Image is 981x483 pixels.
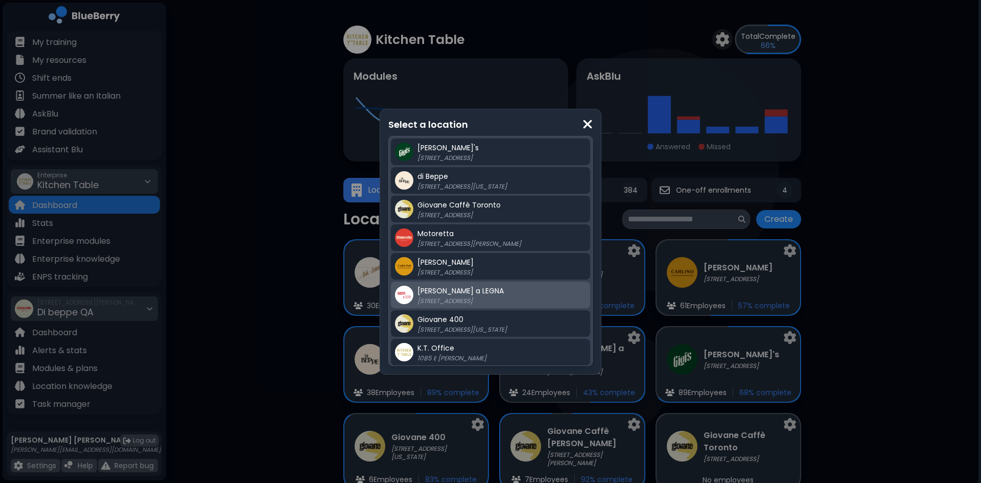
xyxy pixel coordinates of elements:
[395,228,413,247] img: company thumbnail
[417,171,448,181] span: di Beppe
[417,240,545,248] p: [STREET_ADDRESS][PERSON_NAME]
[582,118,593,131] img: close icon
[417,154,545,162] p: [STREET_ADDRESS]
[395,257,413,275] img: company thumbnail
[417,257,474,267] span: [PERSON_NAME]
[395,343,413,361] img: company thumbnail
[417,182,545,191] p: [STREET_ADDRESS][US_STATE]
[395,200,413,218] img: company thumbnail
[395,171,413,190] img: company thumbnail
[417,314,463,325] span: Giovane 400
[395,314,413,333] img: company thumbnail
[417,297,545,305] p: [STREET_ADDRESS]
[417,200,501,210] span: Giovane Caffè Toronto
[417,286,504,296] span: [PERSON_NAME] a LEGNA
[395,286,413,304] img: company thumbnail
[417,326,545,334] p: [STREET_ADDRESS][US_STATE]
[417,211,545,219] p: [STREET_ADDRESS]
[417,228,454,239] span: Motoretta
[395,143,413,161] img: company thumbnail
[417,354,545,362] p: 1085 E [PERSON_NAME]
[417,343,454,353] span: K.T. Office
[388,118,593,132] p: Select a location
[417,268,545,277] p: [STREET_ADDRESS]
[417,143,479,153] span: [PERSON_NAME]'s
